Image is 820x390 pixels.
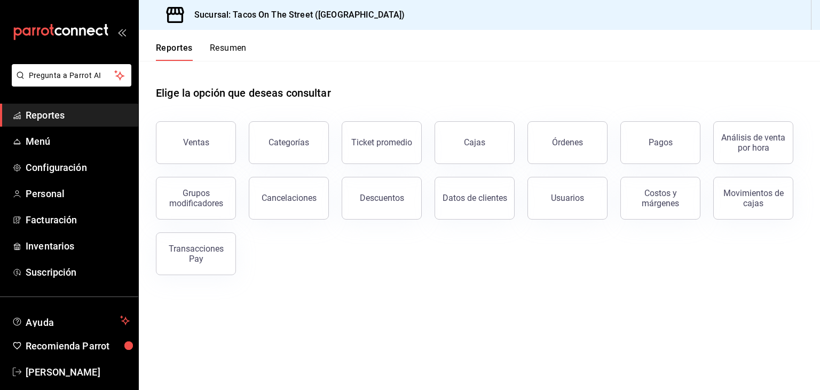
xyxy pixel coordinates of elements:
[360,193,404,203] div: Descuentos
[464,137,485,147] div: Cajas
[12,64,131,87] button: Pregunta a Parrot AI
[156,85,331,101] h1: Elige la opción que deseas consultar
[156,121,236,164] button: Ventas
[117,28,126,36] button: open_drawer_menu
[26,160,130,175] span: Configuración
[435,121,515,164] button: Cajas
[156,43,247,61] div: navigation tabs
[163,244,229,264] div: Transacciones Pay
[649,137,673,147] div: Pagos
[26,239,130,253] span: Inventarios
[552,137,583,147] div: Órdenes
[26,134,130,149] span: Menú
[249,121,329,164] button: Categorías
[156,177,236,220] button: Grupos modificadores
[627,188,693,208] div: Costos y márgenes
[720,188,786,208] div: Movimientos de cajas
[443,193,507,203] div: Datos de clientes
[720,132,786,153] div: Análisis de venta por hora
[26,365,130,379] span: [PERSON_NAME]
[620,177,700,220] button: Costos y márgenes
[26,186,130,201] span: Personal
[269,137,309,147] div: Categorías
[527,121,608,164] button: Órdenes
[26,265,130,279] span: Suscripción
[249,177,329,220] button: Cancelaciones
[620,121,700,164] button: Pagos
[351,137,412,147] div: Ticket promedio
[156,43,193,61] button: Reportes
[26,108,130,122] span: Reportes
[26,213,130,227] span: Facturación
[186,9,405,21] h3: Sucursal: Tacos On The Street ([GEOGRAPHIC_DATA])
[26,339,130,353] span: Recomienda Parrot
[210,43,247,61] button: Resumen
[156,232,236,275] button: Transacciones Pay
[713,177,793,220] button: Movimientos de cajas
[29,70,115,81] span: Pregunta a Parrot AI
[262,193,317,203] div: Cancelaciones
[183,137,209,147] div: Ventas
[342,177,422,220] button: Descuentos
[163,188,229,208] div: Grupos modificadores
[551,193,584,203] div: Usuarios
[435,177,515,220] button: Datos de clientes
[26,314,116,327] span: Ayuda
[527,177,608,220] button: Usuarios
[713,121,793,164] button: Análisis de venta por hora
[7,77,131,89] a: Pregunta a Parrot AI
[342,121,422,164] button: Ticket promedio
